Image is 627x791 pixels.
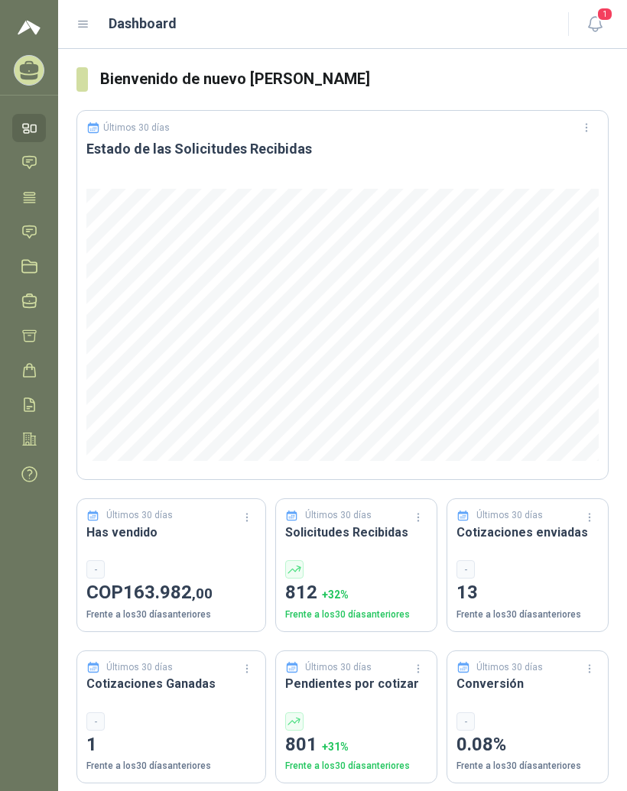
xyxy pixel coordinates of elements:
[581,11,609,38] button: 1
[305,660,372,675] p: Últimos 30 días
[476,508,543,523] p: Últimos 30 días
[192,585,213,602] span: ,00
[100,67,609,91] h3: Bienvenido de nuevo [PERSON_NAME]
[456,560,475,579] div: -
[86,140,599,158] h3: Estado de las Solicitudes Recibidas
[18,18,41,37] img: Logo peakr
[285,523,427,542] h3: Solicitudes Recibidas
[86,523,256,542] h3: Has vendido
[86,731,256,760] p: 1
[103,122,170,133] p: Últimos 30 días
[106,660,173,675] p: Últimos 30 días
[456,608,599,622] p: Frente a los 30 días anteriores
[86,579,256,608] p: COP
[285,579,427,608] p: 812
[456,579,599,608] p: 13
[86,712,105,731] div: -
[86,759,256,773] p: Frente a los 30 días anteriores
[285,731,427,760] p: 801
[106,508,173,523] p: Últimos 30 días
[456,674,599,693] h3: Conversión
[476,660,543,675] p: Últimos 30 días
[305,508,372,523] p: Últimos 30 días
[456,712,475,731] div: -
[86,608,256,622] p: Frente a los 30 días anteriores
[456,731,599,760] p: 0.08%
[86,560,105,579] div: -
[285,608,427,622] p: Frente a los 30 días anteriores
[109,13,177,34] h1: Dashboard
[322,588,349,601] span: + 32 %
[285,674,427,693] h3: Pendientes por cotizar
[456,523,599,542] h3: Cotizaciones enviadas
[596,7,613,21] span: 1
[86,674,256,693] h3: Cotizaciones Ganadas
[285,759,427,773] p: Frente a los 30 días anteriores
[123,582,213,603] span: 163.982
[456,759,599,773] p: Frente a los 30 días anteriores
[322,741,349,753] span: + 31 %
